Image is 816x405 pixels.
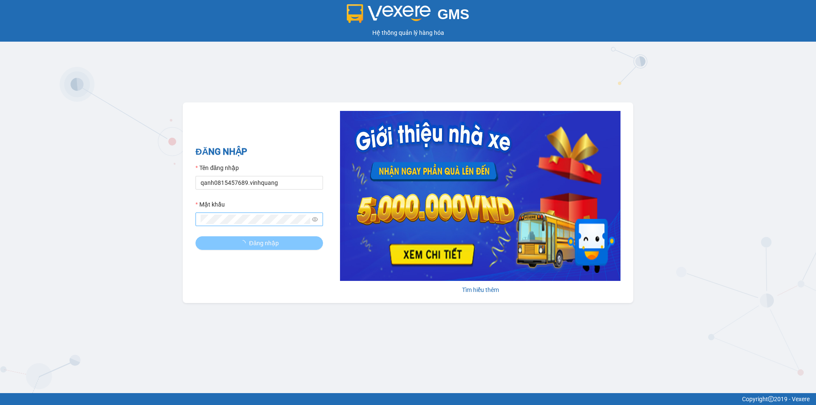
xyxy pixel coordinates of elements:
[347,13,470,20] a: GMS
[195,145,323,159] h2: ĐĂNG NHẬP
[340,285,620,295] div: Tìm hiểu thêm
[195,200,225,209] label: Mật khẩu
[6,394,810,404] div: Copyright 2019 - Vexere
[2,28,814,37] div: Hệ thống quản lý hàng hóa
[347,4,431,23] img: logo 2
[249,238,279,248] span: Đăng nhập
[340,111,620,281] img: banner-0
[768,396,774,402] span: copyright
[195,176,323,190] input: Tên đăng nhập
[312,216,318,222] span: eye
[201,215,310,224] input: Mật khẩu
[437,6,469,22] span: GMS
[195,163,239,173] label: Tên đăng nhập
[240,240,249,246] span: loading
[195,236,323,250] button: Đăng nhập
